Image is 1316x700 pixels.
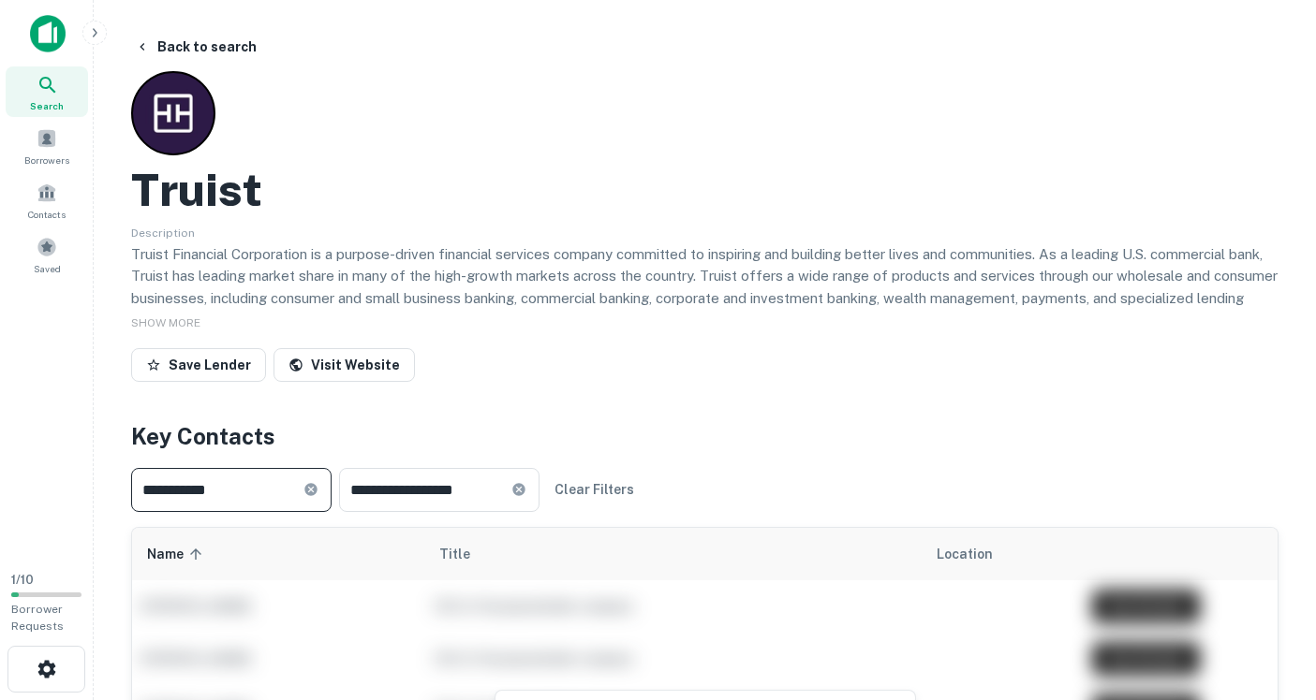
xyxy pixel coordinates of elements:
[127,30,264,64] button: Back to search
[1222,550,1316,640] iframe: Chat Widget
[6,175,88,226] a: Contacts
[30,15,66,52] img: capitalize-icon.png
[30,98,64,113] span: Search
[24,153,69,168] span: Borrowers
[274,348,415,382] a: Visit Website
[28,207,66,222] span: Contacts
[131,163,262,217] h2: Truist
[11,603,64,633] span: Borrower Requests
[131,316,200,329] span: SHOW MORE
[6,121,88,171] a: Borrowers
[131,226,195,240] span: Description
[6,229,88,280] a: Saved
[547,473,642,506] button: Clear Filters
[34,261,61,276] span: Saved
[131,419,1279,453] h4: Key Contacts
[131,348,266,382] button: Save Lender
[11,573,34,587] span: 1 / 10
[131,243,1279,354] p: Truist Financial Corporation is a purpose-driven financial services company committed to inspirin...
[6,66,88,117] a: Search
